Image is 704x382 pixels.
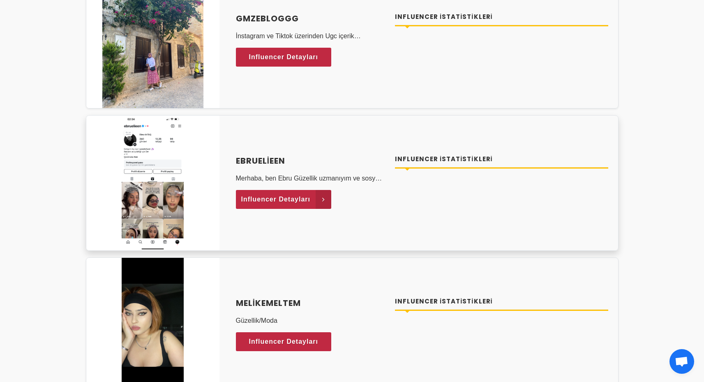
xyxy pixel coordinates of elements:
[236,297,385,309] a: melikemeltem
[236,155,385,167] a: Ebruelieen
[669,349,694,374] a: Açık sohbet
[249,336,319,348] span: Influencer Detayları
[395,155,608,164] h4: Influencer İstatistikleri
[236,48,332,67] a: Influencer Detayları
[236,316,385,326] p: Güzellik/Moda
[236,332,332,351] a: Influencer Detayları
[236,174,385,183] p: Merhaba, ben Ebru Güzellik uzmanıyım ve sosyal medyada cilt bakımı ve sektöre dair içerikler üret...
[249,51,319,63] span: Influencer Detayları
[241,193,311,206] span: Influencer Detayları
[236,31,385,41] p: İnstagram ve Tiktok üzerinden Ugc içerik üretiyorum. Yeni olan her şeyi denemeyi , makyaj yapmayı...
[395,297,608,306] h4: Influencer İstatistikleri
[395,12,608,22] h4: Influencer İstatistikleri
[236,190,332,209] a: Influencer Detayları
[236,12,385,25] a: gmzebloggg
